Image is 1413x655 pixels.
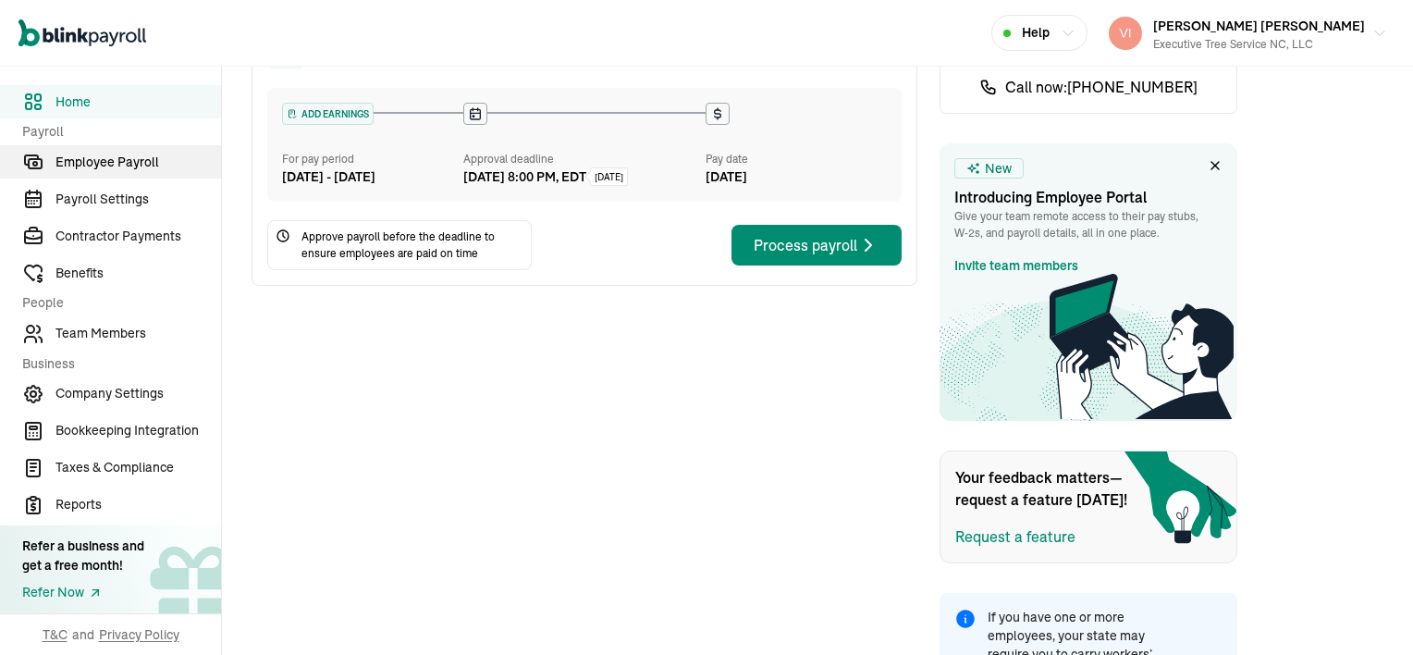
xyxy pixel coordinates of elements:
[22,293,210,313] span: People
[954,256,1078,276] a: Invite team members
[1005,76,1198,98] span: Call now: [PHONE_NUMBER]
[463,167,586,187] div: [DATE] 8:00 PM, EDT
[991,15,1087,51] button: Help
[282,167,463,187] div: [DATE] - [DATE]
[55,384,221,403] span: Company Settings
[55,93,221,112] span: Home
[954,208,1223,241] p: Give your team remote access to their pay stubs, W‑2s, and payroll details, all in one place.
[99,625,179,644] span: Privacy Policy
[55,153,221,172] span: Employee Payroll
[18,6,146,60] nav: Global
[55,264,221,283] span: Benefits
[55,227,221,246] span: Contractor Payments
[955,466,1140,511] span: Your feedback matters—request a feature [DATE]!
[55,495,221,514] span: Reports
[731,225,902,266] button: Process payroll
[22,354,210,374] span: Business
[985,159,1012,179] span: New
[301,229,523,262] span: Approve payroll before the deadline to ensure employees are paid on time
[754,234,879,256] div: Process payroll
[1153,18,1365,34] span: [PERSON_NAME] [PERSON_NAME]
[55,190,221,209] span: Payroll Settings
[954,186,1223,208] h3: Introducing Employee Portal
[706,167,887,187] div: [DATE]
[22,122,210,142] span: Payroll
[55,421,221,440] span: Bookkeeping Integration
[463,151,698,167] div: Approval deadline
[43,625,68,644] span: T&C
[22,537,144,575] div: Refer a business and get a free month!
[595,170,623,184] span: [DATE]
[283,104,373,124] div: ADD EARNINGS
[55,324,221,343] span: Team Members
[706,151,887,167] div: Pay date
[282,151,463,167] div: For pay period
[1153,36,1365,53] div: Executive Tree Service NC, LLC
[22,583,144,602] a: Refer Now
[955,525,1075,548] button: Request a feature
[55,458,221,477] span: Taxes & Compliance
[1022,23,1050,43] span: Help
[1321,566,1413,655] iframe: Chat Widget
[1101,10,1395,56] button: [PERSON_NAME] [PERSON_NAME]Executive Tree Service NC, LLC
